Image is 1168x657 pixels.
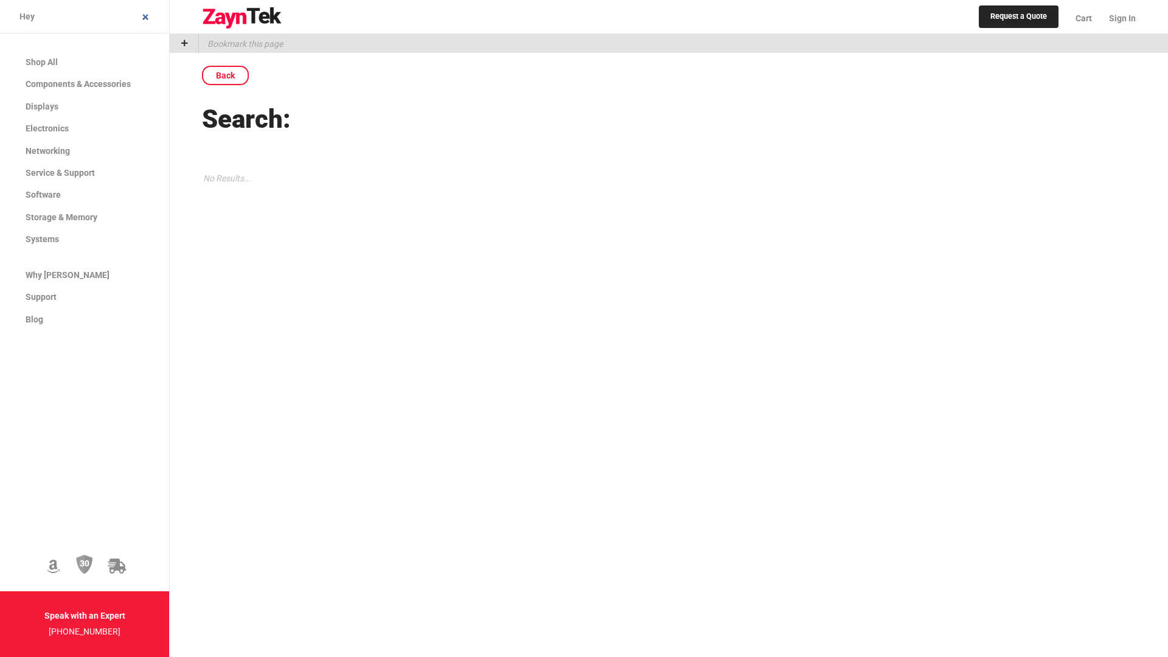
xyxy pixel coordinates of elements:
[979,5,1058,29] a: Request a Quote
[26,168,95,178] span: Service & Support
[26,315,43,324] span: Blog
[26,123,69,133] span: Electronics
[1100,3,1136,33] a: Sign In
[1067,3,1100,33] a: Cart
[202,66,249,85] a: Back
[26,234,59,244] span: Systems
[26,146,70,156] span: Networking
[203,171,251,187] p: No Results...
[1076,13,1092,23] span: Cart
[202,7,282,29] img: logo
[202,102,1136,136] h1: Search:
[26,102,58,111] span: Displays
[26,270,109,280] span: Why [PERSON_NAME]
[26,292,57,302] span: Support
[199,34,283,53] p: Bookmark this page
[49,627,120,636] a: [PHONE_NUMBER]
[26,57,58,67] span: Shop All
[76,554,93,575] img: 30 Day Return Policy
[26,79,131,89] span: Components & Accessories
[26,190,61,200] span: Software
[44,611,125,620] strong: Speak with an Expert
[26,212,97,222] span: Storage & Memory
